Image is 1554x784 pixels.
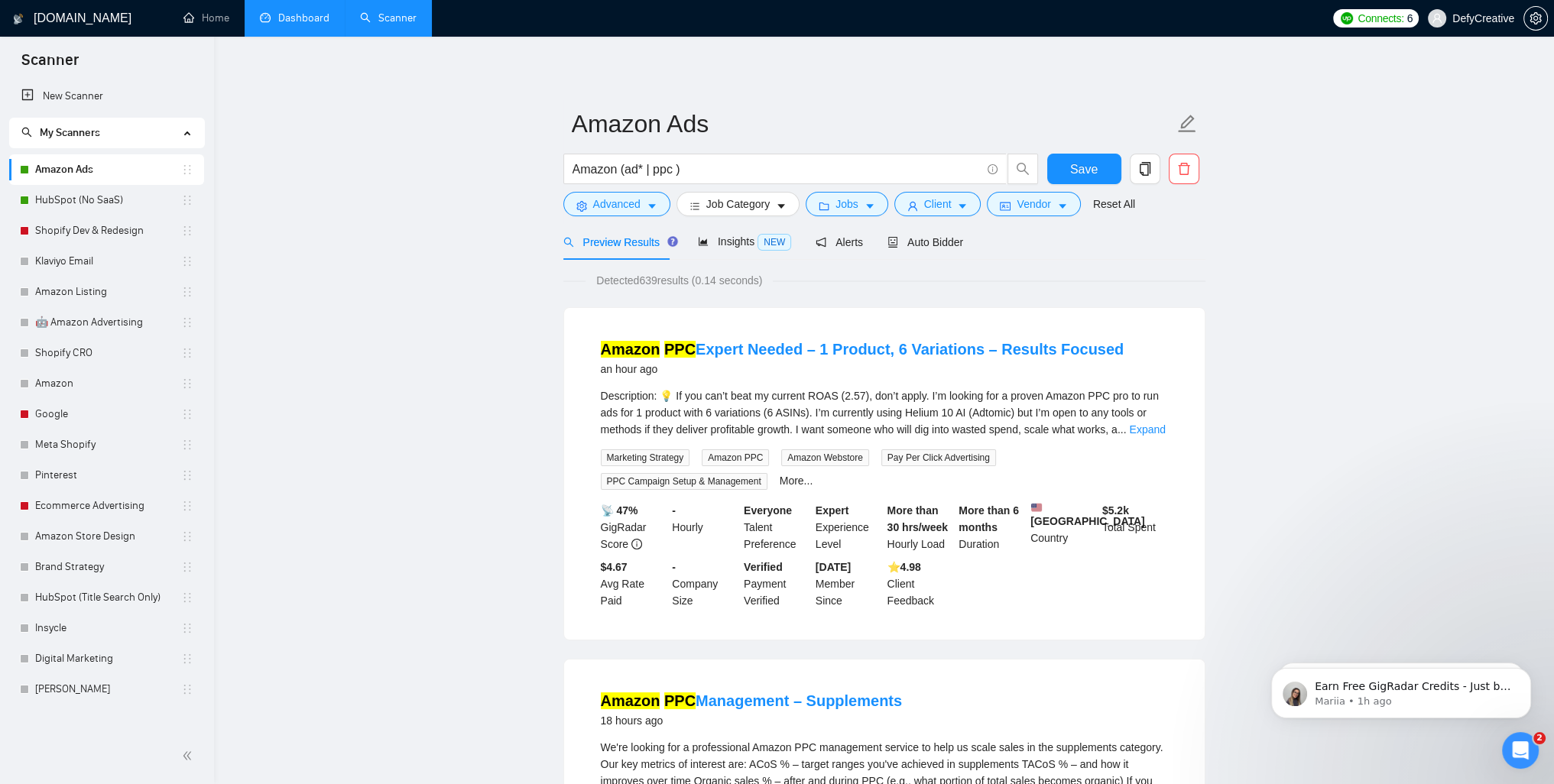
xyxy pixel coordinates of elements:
b: [DATE] [816,561,851,573]
img: logo [13,7,24,31]
a: Meta Shopify [35,429,181,460]
div: GigRadar Score [598,502,670,552]
span: info-circle [631,539,642,549]
span: search [21,127,32,138]
iframe: Intercom live chat [1502,732,1539,769]
li: HubSpot (No SaaS) [9,185,204,215]
li: Klaviyo Email [9,246,204,277]
span: holder [181,469,193,481]
a: HubSpot (Title Search Only) [35,582,181,613]
span: holder [181,591,193,604]
a: searchScanner [360,11,417,24]
b: [GEOGRAPHIC_DATA] [1030,502,1145,527]
b: More than 30 hrs/week [887,504,948,533]
span: Preview Results [563,236,673,248]
span: holder [181,683,193,695]
button: search [1007,154,1038,184]
div: Member Since [813,559,884,609]
div: Duration [955,502,1027,552]
a: New Scanner [21,81,192,112]
li: Ecommerce Advertising [9,491,204,521]
span: Amazon PPC [702,449,769,466]
a: homeHome [183,11,229,24]
span: caret-down [776,200,787,212]
span: caret-down [1057,200,1068,212]
a: Ecommerce Advertising [35,491,181,521]
a: HubSpot (No SaaS) [35,185,181,215]
span: holder [181,408,193,420]
a: setting [1523,12,1548,24]
li: Brand Strategy [9,552,204,582]
span: edit [1177,114,1197,134]
span: idcard [1000,200,1011,212]
b: ⭐️ 4.98 [887,561,921,573]
b: Expert [816,504,849,517]
span: Vendor [1017,196,1050,212]
b: More than 6 months [959,504,1019,533]
span: holder [181,561,193,573]
span: Job Category [706,196,770,212]
a: [PERSON_NAME] [35,674,181,705]
span: notification [816,237,826,248]
span: area-chart [698,236,709,247]
a: Google [35,399,181,429]
span: setting [576,200,587,212]
mark: Amazon [601,341,660,358]
div: Avg Rate Paid [598,559,670,609]
b: $4.67 [601,561,628,573]
span: caret-down [647,200,657,212]
span: My Scanners [40,126,100,139]
div: Experience Level [813,502,884,552]
li: 🤖 Amazon Advertising [9,307,204,338]
li: Amazon Listing [9,277,204,307]
a: Amazon Ads [35,154,181,185]
li: Amazon Store Design [9,521,204,552]
span: 6 [1407,10,1413,27]
a: Amazon PPCManagement – Supplements [601,692,903,709]
a: Brand Strategy [35,552,181,582]
li: Anthony [9,674,204,705]
a: Amazon Listing [35,277,181,307]
li: Shopify CRO [9,338,204,368]
span: caret-down [865,200,875,212]
button: Save [1047,154,1121,184]
li: Shopify Dev & Redesign [9,215,204,246]
span: holder [181,500,193,512]
span: holder [181,164,193,176]
li: New Scanner [9,81,204,112]
b: Everyone [744,504,792,517]
div: Tooltip anchor [666,235,680,248]
span: delete [1170,162,1199,176]
iframe: Intercom notifications message [1248,636,1554,743]
span: Insights [698,235,791,248]
span: holder [181,653,193,665]
span: Connects: [1358,10,1403,27]
a: Expand [1129,423,1165,436]
span: setting [1524,12,1547,24]
button: copy [1130,154,1160,184]
b: - [672,561,676,573]
b: 📡 47% [601,504,638,517]
div: Total Spent [1099,502,1171,552]
img: upwork-logo.png [1341,12,1353,24]
a: 🤖 Amazon Advertising [35,307,181,338]
span: Client [924,196,952,212]
button: delete [1169,154,1199,184]
span: ... [1118,423,1127,436]
span: holder [181,439,193,451]
span: 2 [1533,732,1546,744]
li: Insycle [9,613,204,643]
button: folderJobscaret-down [806,192,888,216]
div: Hourly [669,502,741,552]
span: holder [181,530,193,543]
span: info-circle [988,164,998,174]
button: userClientcaret-down [894,192,981,216]
span: NEW [758,234,791,251]
span: holder [181,286,193,298]
span: Scanner [9,49,91,81]
a: More... [780,475,813,487]
a: Insycle [35,613,181,643]
b: $ 5.2k [1102,504,1129,517]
